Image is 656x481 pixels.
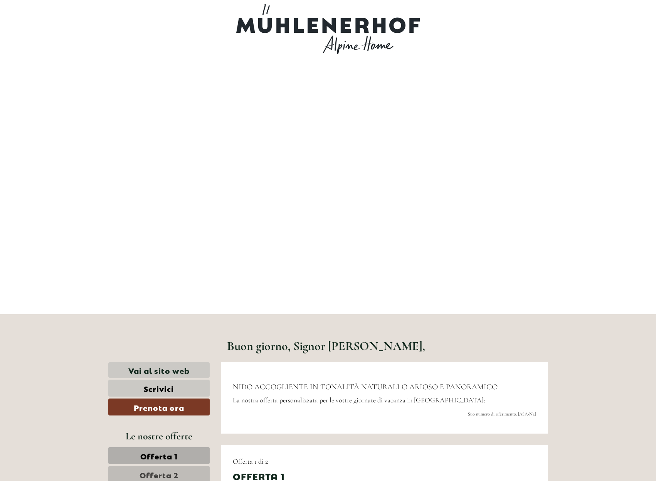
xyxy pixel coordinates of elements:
[108,399,210,415] a: Prenota ora
[108,429,210,443] div: Le nostre offerte
[227,339,425,353] h1: Buon giorno, Signor [PERSON_NAME],
[108,362,210,378] a: Vai al sito web
[233,382,498,392] span: NIDO ACCOGLIENTE IN TONALITÀ NATURALI O ARIOSO E PANORAMICO
[233,396,485,404] span: La nostra offerta personalizzata per le vostre giornate di vacanza in [GEOGRAPHIC_DATA]:
[108,380,210,397] a: Scrivici
[140,450,178,461] span: Offerta 1
[468,411,536,417] span: Suo numero di riferimento: [ASA-Nr.]
[140,469,178,480] span: Offerta 2
[233,457,268,466] span: Offerta 1 di 2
